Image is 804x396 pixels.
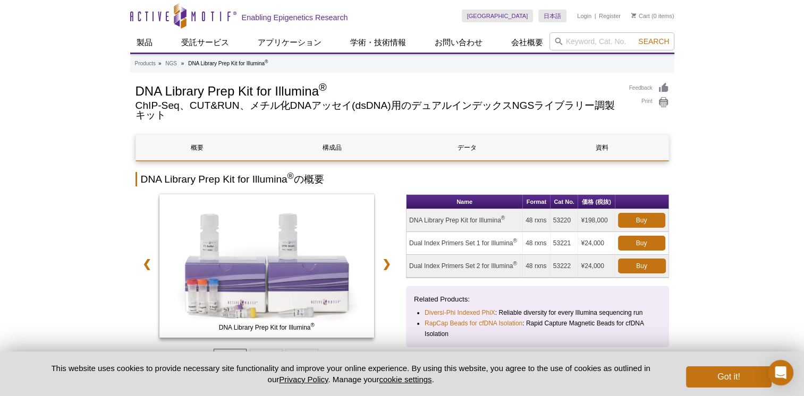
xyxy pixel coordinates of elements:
[686,366,771,388] button: Got it!
[407,195,523,209] th: Name
[175,32,235,53] a: 受託サービス
[406,135,529,160] a: データ
[551,195,579,209] th: Cat No.
[181,61,184,66] li: »
[577,12,591,20] a: Login
[158,61,162,66] li: »
[165,59,177,68] a: NGS
[425,307,651,318] li: : Reliable diversity for every Illumina sequencing run
[768,360,793,385] div: Open Intercom Messenger
[287,171,294,180] sup: ®
[551,255,579,278] td: 53222
[513,238,517,244] sup: ®
[162,322,372,333] span: DNA Library Prep Kit for Illumina
[635,37,672,46] button: Search
[407,232,523,255] td: Dual Index Primers Set 1 for Illumina
[618,213,665,228] a: Buy
[425,307,495,318] a: Diversi-Phi Indexed PhiX
[407,255,523,278] td: Dual Index Primers Set 2 for Illumina
[513,261,517,266] sup: ®
[242,13,348,22] h2: Enabling Epigenetics Research
[578,255,615,278] td: ¥24,000
[407,209,523,232] td: DNA Library Prep Kit for Illumina
[599,12,621,20] a: Register
[136,82,619,98] h1: DNA Library Prep Kit for Illumina
[251,32,328,53] a: アプリケーション
[425,318,522,329] a: RapCap Beads for cfDNA Isolation
[428,32,489,53] a: お問い合わせ
[618,236,665,251] a: Buy
[523,195,551,209] th: Format
[595,10,596,22] li: |
[379,375,431,384] button: cookie settings
[159,194,375,338] img: DNA Library Prep Kit for Illumina
[578,209,615,232] td: ¥198,000
[629,82,669,94] a: Feedback
[425,318,651,339] li: : Rapid Capture Magnetic Beads for cfDNA Isolation
[631,10,674,22] li: (0 items)
[551,209,579,232] td: 53220
[159,194,375,341] a: DNA Library Prep Kit for Illumina
[523,209,551,232] td: 48 rxns
[631,13,636,18] img: Your Cart
[549,32,674,50] input: Keyword, Cat. No.
[538,10,566,22] a: 日本語
[578,195,615,209] th: 価格 (税抜)
[629,97,669,108] a: Print
[523,255,551,278] td: 48 rxns
[344,32,412,53] a: 学術・技術情報
[638,37,669,46] span: Search
[135,59,156,68] a: Products
[375,252,398,276] a: ❯
[505,32,549,53] a: 会社概要
[136,172,669,186] h2: DNA Library Prep Kit for Illumina の概要
[136,101,619,120] h2: ChIP-Seq、CUT&RUN、メチル化DNAアッセイ(dsDNA)用のデュアルインデックスNGSライブラリー調製キット
[271,135,394,160] a: 構成品
[578,232,615,255] td: ¥24,000
[136,252,158,276] a: ❮
[136,135,259,160] a: 概要
[265,59,268,64] sup: ®
[618,259,666,273] a: Buy
[631,12,650,20] a: Cart
[130,32,159,53] a: 製品
[33,363,669,385] p: This website uses cookies to provide necessary site functionality and improve your online experie...
[188,61,268,66] li: DNA Library Prep Kit for Illumina
[551,232,579,255] td: 53221
[462,10,534,22] a: [GEOGRAPHIC_DATA]
[541,135,664,160] a: 資料
[501,215,505,221] sup: ®
[310,322,314,328] sup: ®
[414,294,661,305] p: Related Products:
[523,232,551,255] td: 48 rxns
[279,375,328,384] a: Privacy Policy
[319,81,327,93] sup: ®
